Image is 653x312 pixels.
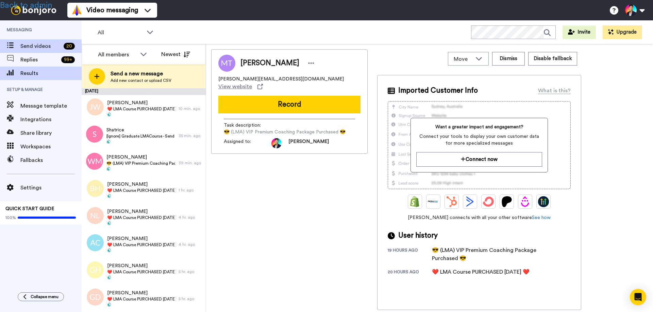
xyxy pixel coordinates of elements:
[218,55,235,72] img: Image of Mona Thoresen
[107,269,175,275] span: ❤️️ LMA Course PURCHASED [DATE] ❤️️
[416,152,542,167] button: Connect now
[483,196,494,207] img: ConvertKit
[87,261,104,278] img: gh.png
[107,188,175,193] span: ❤️️ LMA Course PURCHASED [DATE] ❤️️
[87,207,104,224] img: nl.png
[218,82,263,91] a: View website
[179,269,202,274] div: 5 hr. ago
[31,294,58,299] span: Collapse menu
[61,56,75,63] div: 99 +
[603,25,642,39] button: Upgrade
[179,187,202,193] div: 1 hr. ago
[20,115,82,124] span: Integrations
[20,143,82,151] span: Workspaces
[106,154,175,161] span: [PERSON_NAME]
[106,133,175,139] span: [Ignore] Graduate LMACourse - Send Fallback Video [DATE]
[107,215,175,220] span: ❤️️ LMA Course PURCHASED [DATE] ❤️️
[224,138,271,148] span: Assigned to:
[432,268,530,276] div: ❤️️ LMA Course PURCHASED [DATE] ❤️️
[465,196,475,207] img: ActiveCampaign
[218,96,361,113] button: Record
[218,82,252,91] span: View website
[179,296,202,301] div: 5 hr. ago
[87,289,104,306] img: gd.png
[20,56,58,64] span: Replies
[20,184,82,192] span: Settings
[428,196,439,207] img: Ontraport
[87,234,104,251] img: ac.png
[98,29,143,37] span: All
[107,235,175,242] span: [PERSON_NAME]
[388,269,432,276] div: 20 hours ago
[179,106,202,111] div: 10 min. ago
[446,196,457,207] img: Hubspot
[218,76,344,82] span: [PERSON_NAME][EMAIL_ADDRESS][DOMAIN_NAME]
[87,98,104,115] img: jw.png
[87,180,104,197] img: bh.png
[432,246,541,262] div: 😎 (LMA) VIP Premium Coaching Package Purchased 😎
[388,247,432,262] div: 19 hours ago
[179,160,202,166] div: 39 min. ago
[288,138,329,148] span: [PERSON_NAME]
[86,126,103,143] img: s.png
[454,55,472,63] span: Move
[156,48,195,61] button: Newest
[563,25,596,39] button: Invite
[86,153,103,170] img: wm.png
[20,129,82,137] span: Share library
[224,122,271,129] span: Task description :
[86,5,138,15] span: Video messaging
[71,5,82,16] img: vm-color.svg
[538,196,549,207] img: GoHighLevel
[240,58,299,68] span: [PERSON_NAME]
[107,99,175,106] span: [PERSON_NAME]
[179,215,202,220] div: 4 hr. ago
[20,156,82,164] span: Fallbacks
[398,86,478,96] span: Imported Customer Info
[538,87,571,95] div: What is this?
[20,42,61,50] span: Send videos
[82,88,206,95] div: [DATE]
[106,127,175,133] span: Shatrice
[528,52,577,66] button: Disable fallback
[20,69,82,77] span: Results
[107,106,175,112] span: ❤️️ LMA Course PURCHASED [DATE] ❤️️
[630,289,646,305] div: Open Intercom Messenger
[271,138,282,148] img: ffa09536-0372-4512-8edd-a2a4b548861d-1722518563.jpg
[107,296,175,302] span: ❤️️ LMA Course PURCHASED [DATE] ❤️️
[111,78,171,83] span: Add new contact or upload CSV
[107,262,175,269] span: [PERSON_NAME]
[224,129,346,135] span: 😎 (LMA) VIP Premium Coaching Package Purchased 😎
[106,161,175,166] span: 😎 (LMA) VIP Premium Coaching Package Purchased 😎
[398,231,438,241] span: User history
[107,208,175,215] span: [PERSON_NAME]
[5,206,54,211] span: QUICK START GUIDE
[179,242,202,247] div: 4 hr. ago
[409,196,420,207] img: Shopify
[98,51,137,59] div: All members
[111,70,171,78] span: Send a new message
[179,133,202,139] div: 35 min. ago
[5,215,16,220] span: 100%
[416,124,542,130] span: Want a greater impact and engagement?
[107,290,175,296] span: [PERSON_NAME]
[532,215,551,220] a: See how
[388,214,571,221] span: [PERSON_NAME] connects with all your other software
[18,292,64,301] button: Collapse menu
[107,181,175,188] span: [PERSON_NAME]
[416,133,542,147] span: Connect your tools to display your own customer data for more specialized messages
[64,43,75,50] div: 20
[520,196,531,207] img: Drip
[107,242,175,247] span: ❤️️ LMA Course PURCHASED [DATE] ❤️️
[20,102,82,110] span: Message template
[501,196,512,207] img: Patreon
[492,52,525,66] button: Dismiss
